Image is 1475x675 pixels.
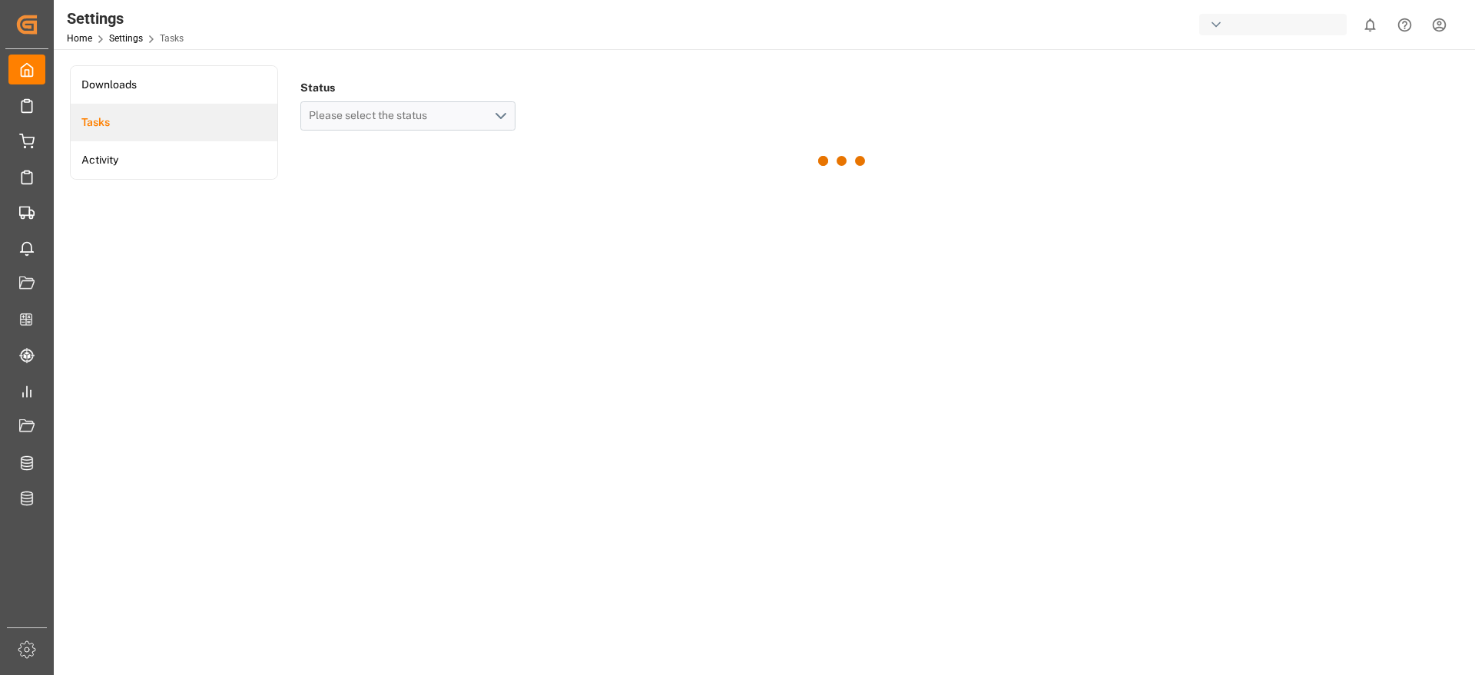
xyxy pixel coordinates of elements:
span: Please select the status [309,109,435,121]
button: Help Center [1387,8,1422,42]
div: Settings [67,7,184,30]
button: show 0 new notifications [1353,8,1387,42]
button: open menu [300,101,515,131]
a: Home [67,33,92,44]
a: Settings [109,33,143,44]
a: Downloads [71,66,277,104]
a: Activity [71,141,277,179]
h4: Status [300,77,515,98]
a: Tasks [71,104,277,141]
